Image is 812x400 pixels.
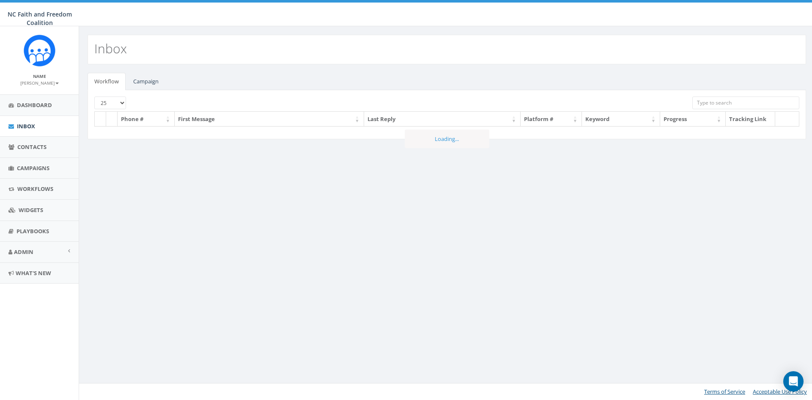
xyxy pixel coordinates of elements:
[88,73,126,90] a: Workflow
[16,227,49,235] span: Playbooks
[20,79,59,86] a: [PERSON_NAME]
[17,143,47,151] span: Contacts
[753,388,807,395] a: Acceptable Use Policy
[692,97,799,109] input: Type to search
[660,112,726,127] th: Progress
[24,35,55,66] img: Rally_Corp_Icon.png
[126,73,165,90] a: Campaign
[19,206,43,214] span: Widgets
[17,101,52,109] span: Dashboard
[33,73,46,79] small: Name
[175,112,364,127] th: First Message
[405,130,489,149] div: Loading...
[20,80,59,86] small: [PERSON_NAME]
[118,112,175,127] th: Phone #
[783,371,804,392] div: Open Intercom Messenger
[8,10,72,27] span: NC Faith and Freedom Coalition
[582,112,660,127] th: Keyword
[521,112,582,127] th: Platform #
[704,388,745,395] a: Terms of Service
[364,112,521,127] th: Last Reply
[94,41,127,55] h2: Inbox
[17,122,35,130] span: Inbox
[17,164,49,172] span: Campaigns
[16,269,51,277] span: What's New
[726,112,775,127] th: Tracking Link
[14,248,33,256] span: Admin
[17,185,53,193] span: Workflows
